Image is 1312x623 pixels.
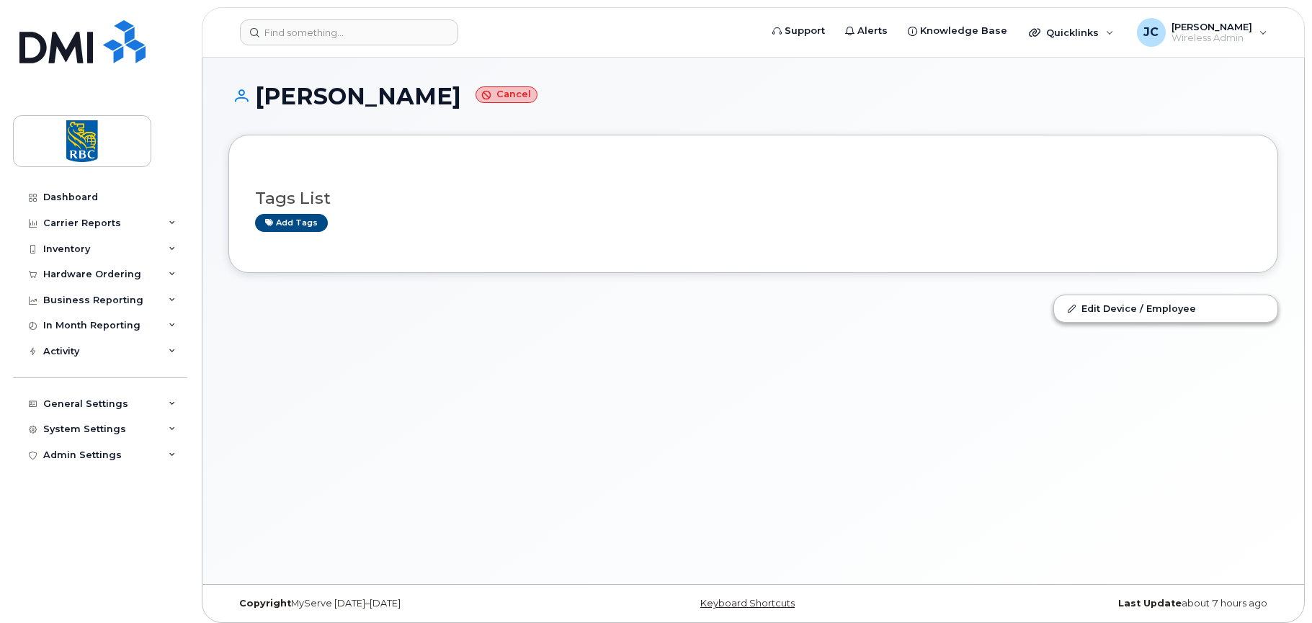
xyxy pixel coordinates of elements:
[239,598,291,609] strong: Copyright
[1118,598,1182,609] strong: Last Update
[1054,295,1277,321] a: Edit Device / Employee
[928,598,1278,609] div: about 7 hours ago
[228,84,1278,109] h1: [PERSON_NAME]
[700,598,795,609] a: Keyboard Shortcuts
[476,86,537,103] small: Cancel
[228,598,579,609] div: MyServe [DATE]–[DATE]
[255,214,328,232] a: Add tags
[255,189,1251,207] h3: Tags List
